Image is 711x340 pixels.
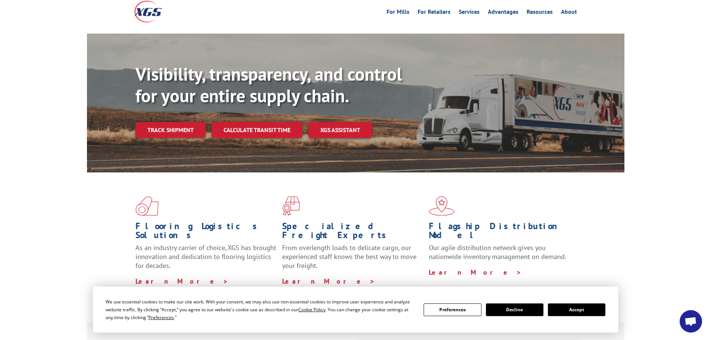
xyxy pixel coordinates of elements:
button: Accept [548,303,605,316]
button: Preferences [424,303,481,316]
h1: Specialized Freight Experts [282,222,423,243]
a: Learn More > [429,268,522,277]
a: Learn More > [282,277,375,286]
a: Services [459,9,480,17]
a: Advantages [488,9,518,17]
h1: Flooring Logistics Solutions [135,222,277,243]
img: xgs-icon-focused-on-flooring-red [282,196,300,216]
a: Resources [527,9,553,17]
h1: Flagship Distribution Model [429,222,570,243]
span: As an industry carrier of choice, XGS has brought innovation and dedication to flooring logistics... [135,243,276,270]
a: Learn More > [135,277,228,286]
p: From overlength loads to delicate cargo, our experienced staff knows the best way to move your fr... [282,243,423,277]
a: For Mills [387,9,409,17]
a: XGS ASSISTANT [308,122,372,138]
div: Cookie Consent Prompt [93,287,618,333]
span: Preferences [149,314,174,321]
img: xgs-icon-total-supply-chain-intelligence-red [135,196,159,216]
a: For Retailers [418,9,450,17]
span: Our agile distribution network gives you nationwide inventory management on demand. [429,243,566,261]
b: Visibility, transparency, and control for your entire supply chain. [135,62,402,107]
span: Cookie Policy [298,306,325,313]
button: Decline [486,303,543,316]
div: We use essential cookies to make our site work. With your consent, we may also use non-essential ... [106,298,415,321]
a: Track shipment [135,122,206,138]
a: About [561,9,577,17]
a: Calculate transit time [212,122,302,138]
div: Open chat [680,310,702,333]
img: xgs-icon-flagship-distribution-model-red [429,196,455,216]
